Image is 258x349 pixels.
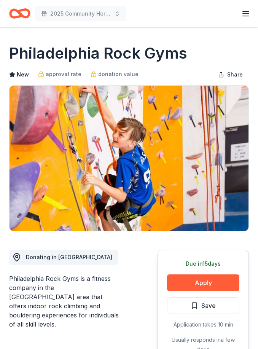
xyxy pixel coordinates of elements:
[212,67,249,82] button: Share
[167,274,239,291] button: Apply
[201,301,216,311] span: Save
[167,320,239,329] div: Application takes 10 min
[227,70,243,79] span: Share
[91,70,139,79] a: donation value
[9,5,30,22] a: Home
[98,70,139,79] span: donation value
[26,254,112,260] span: Donating in [GEOGRAPHIC_DATA]
[10,86,248,231] img: Image for Philadelphia Rock Gyms
[50,9,111,18] span: 2025 Community Heroes Celebration
[38,70,81,79] a: approval rate
[35,6,126,21] button: 2025 Community Heroes Celebration
[167,297,239,314] button: Save
[9,43,187,64] h1: Philadelphia Rock Gyms
[9,274,121,329] div: Philadelphia Rock Gyms is a fitness company in the [GEOGRAPHIC_DATA] area that offers indoor rock...
[46,70,81,79] span: approval rate
[17,70,29,79] span: New
[167,259,239,268] div: Due in 15 days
